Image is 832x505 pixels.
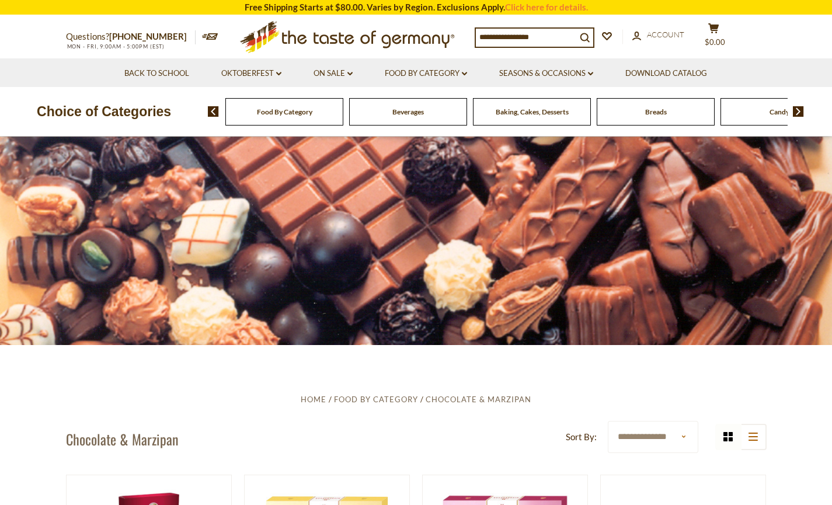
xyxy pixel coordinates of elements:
[124,67,189,80] a: Back to School
[645,107,667,116] a: Breads
[426,395,531,404] a: Chocolate & Marzipan
[314,67,353,80] a: On Sale
[392,107,424,116] a: Beverages
[66,430,179,448] h1: Chocolate & Marzipan
[566,430,597,444] label: Sort By:
[697,23,732,52] button: $0.00
[499,67,593,80] a: Seasons & Occasions
[334,395,418,404] a: Food By Category
[385,67,467,80] a: Food By Category
[66,29,196,44] p: Questions?
[301,395,326,404] a: Home
[632,29,684,41] a: Account
[705,37,725,47] span: $0.00
[505,2,588,12] a: Click here for details.
[496,107,569,116] a: Baking, Cakes, Desserts
[625,67,707,80] a: Download Catalog
[109,31,187,41] a: [PHONE_NUMBER]
[257,107,312,116] a: Food By Category
[221,67,281,80] a: Oktoberfest
[208,106,219,117] img: previous arrow
[770,107,789,116] a: Candy
[647,30,684,39] span: Account
[66,43,165,50] span: MON - FRI, 9:00AM - 5:00PM (EST)
[793,106,804,117] img: next arrow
